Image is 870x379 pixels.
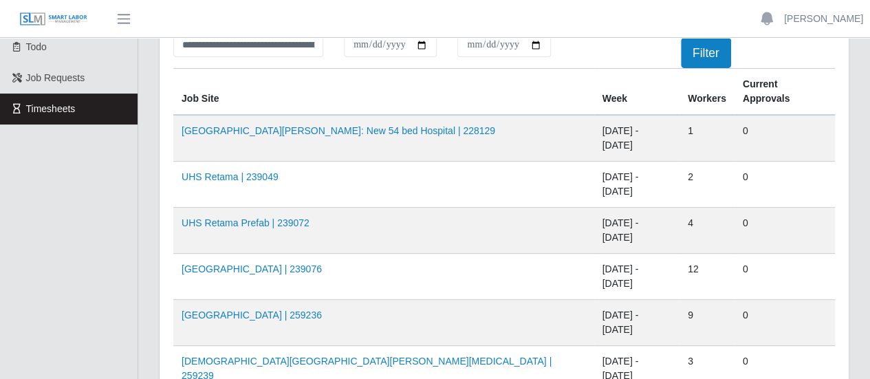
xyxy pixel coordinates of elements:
td: 0 [735,254,835,300]
td: 12 [679,254,735,300]
th: Current Approvals [735,69,835,116]
span: Timesheets [26,103,76,114]
button: Filter [681,38,731,68]
td: [DATE] - [DATE] [594,254,679,300]
th: Workers [679,69,735,116]
td: 2 [679,162,735,208]
span: Todo [26,41,47,52]
a: UHS Retama | 239049 [182,171,279,182]
td: 0 [735,162,835,208]
td: 0 [735,115,835,162]
th: Week [594,69,679,116]
td: 0 [735,300,835,346]
a: [GEOGRAPHIC_DATA] | 259236 [182,310,322,321]
td: [DATE] - [DATE] [594,115,679,162]
a: [GEOGRAPHIC_DATA] | 239076 [182,263,322,274]
td: 9 [679,300,735,346]
td: [DATE] - [DATE] [594,162,679,208]
th: job site [173,69,594,116]
a: [GEOGRAPHIC_DATA][PERSON_NAME]: New 54 bed Hospital | 228129 [182,125,495,136]
td: 1 [679,115,735,162]
td: [DATE] - [DATE] [594,300,679,346]
a: UHS Retama Prefab | 239072 [182,217,309,228]
td: [DATE] - [DATE] [594,208,679,254]
a: [PERSON_NAME] [784,12,863,26]
span: Job Requests [26,72,85,83]
img: SLM Logo [19,12,88,27]
td: 0 [735,208,835,254]
td: 4 [679,208,735,254]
